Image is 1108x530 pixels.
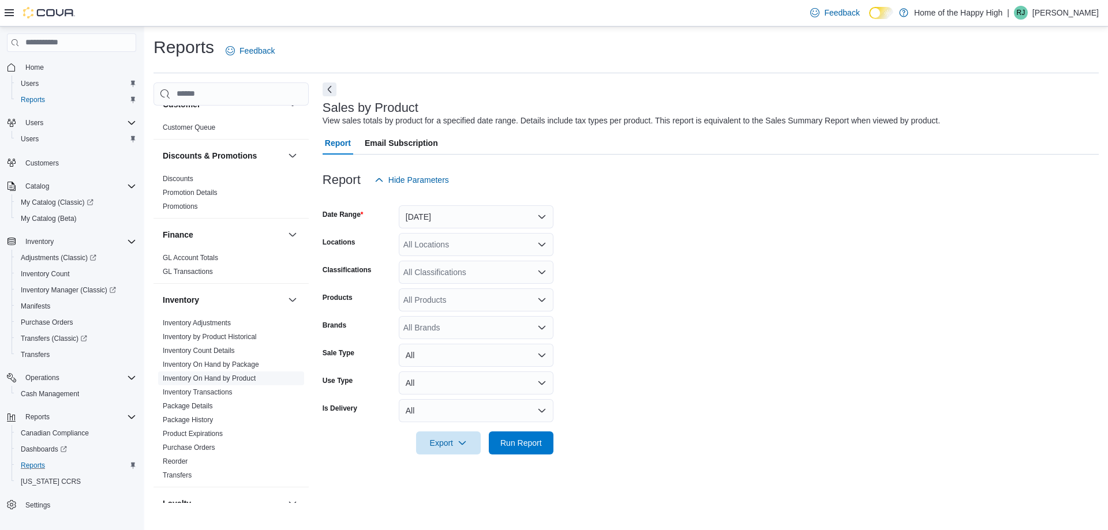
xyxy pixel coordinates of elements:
button: Inventory [286,293,300,307]
span: Inventory Count [16,267,136,281]
button: Open list of options [537,323,546,332]
span: Cash Management [16,387,136,401]
span: Discounts [163,174,193,183]
button: Users [12,76,141,92]
a: Inventory Manager (Classic) [16,283,121,297]
span: Customer Queue [163,123,215,132]
span: Manifests [16,299,136,313]
span: Users [21,116,136,130]
span: Canadian Compliance [16,426,136,440]
button: Open list of options [537,295,546,305]
span: Dashboards [16,442,136,456]
button: Users [21,116,48,130]
span: Reports [21,410,136,424]
div: Discounts & Promotions [154,172,309,218]
span: My Catalog (Beta) [21,214,77,223]
a: Inventory Adjustments [163,319,231,327]
h3: Inventory [163,294,199,306]
a: Manifests [16,299,55,313]
a: Purchase Orders [163,443,215,452]
button: Operations [21,371,64,385]
span: Reports [16,93,136,107]
a: GL Account Totals [163,254,218,262]
span: Export [423,431,474,454]
button: Users [12,131,141,147]
div: Inventory [154,316,309,487]
a: Transfers [16,348,54,362]
span: Operations [25,373,59,382]
button: [DATE] [399,205,553,228]
a: Discounts [163,175,193,183]
button: Home [2,59,141,76]
span: Settings [21,498,136,512]
span: Users [21,79,39,88]
a: Adjustments (Classic) [16,251,101,265]
span: Reports [25,412,50,422]
p: Home of the Happy High [914,6,1002,20]
a: My Catalog (Classic) [16,196,98,209]
a: Transfers (Classic) [12,330,141,347]
button: Reports [12,92,141,108]
a: Package History [163,416,213,424]
img: Cova [23,7,75,18]
button: My Catalog (Beta) [12,211,141,227]
button: Run Report [489,431,553,454]
button: Reports [2,409,141,425]
button: All [399,371,553,394]
span: Canadian Compliance [21,428,89,438]
span: Transfers [21,350,50,359]
a: Feedback [806,1,864,24]
div: View sales totals by product for a specified date range. Details include tax types per product. T... [323,115,940,127]
span: Product Expirations [163,429,223,438]
span: Inventory [21,235,136,249]
span: Home [21,60,136,74]
a: Inventory Transactions [163,388,233,396]
a: Transfers (Classic) [16,332,92,345]
label: Date Range [323,210,364,219]
a: Purchase Orders [16,315,78,329]
span: Promotions [163,202,198,211]
span: Users [21,134,39,144]
span: Transfers [16,348,136,362]
button: Open list of options [537,268,546,277]
button: Inventory [163,294,283,306]
label: Use Type [323,376,353,385]
span: Inventory by Product Historical [163,332,257,341]
input: Dark Mode [869,7,893,19]
span: My Catalog (Classic) [16,196,136,209]
span: Purchase Orders [163,443,215,452]
label: Locations [323,238,355,247]
a: Promotions [163,202,198,211]
a: [US_STATE] CCRS [16,475,85,488]
span: Transfers (Classic) [16,332,136,345]
a: Reports [16,93,50,107]
a: Product Expirations [163,430,223,438]
button: [US_STATE] CCRS [12,473,141,490]
a: Inventory On Hand by Package [163,360,259,369]
span: Transfers (Classic) [21,334,87,343]
span: Cash Management [21,389,79,399]
label: Is Delivery [323,404,357,413]
span: Adjustments (Classic) [16,251,136,265]
span: Feedback [824,7,859,18]
h3: Discounts & Promotions [163,150,257,161]
button: All [399,399,553,422]
a: Inventory Manager (Classic) [12,282,141,298]
span: Users [16,132,136,146]
p: | [1007,6,1009,20]
span: Home [25,63,44,72]
span: Customers [21,155,136,170]
span: My Catalog (Beta) [16,212,136,225]
a: GL Transactions [163,268,213,276]
p: [PERSON_NAME] [1032,6,1099,20]
a: Inventory On Hand by Product [163,374,256,382]
span: Adjustments (Classic) [21,253,96,262]
label: Products [323,293,353,302]
div: Customer [154,121,309,139]
button: Inventory [2,234,141,250]
h3: Finance [163,229,193,240]
a: Reorder [163,457,188,465]
a: Settings [21,498,55,512]
span: Inventory Adjustments [163,318,231,328]
span: RJ [1017,6,1025,20]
